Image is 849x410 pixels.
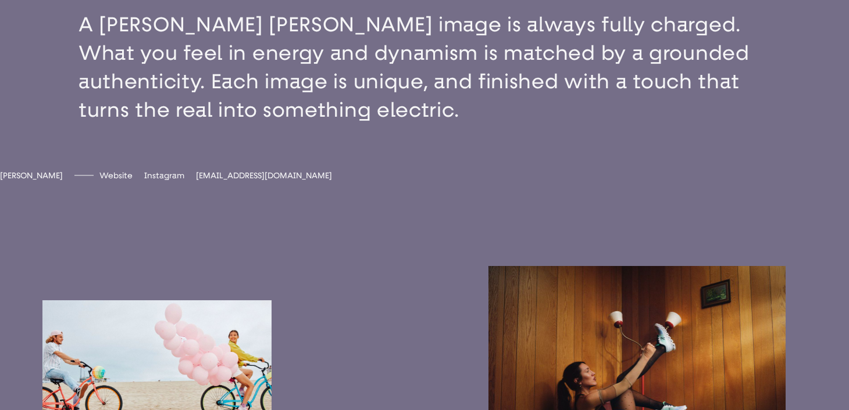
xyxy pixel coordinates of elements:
span: Website [99,171,133,181]
a: Enquire[EMAIL_ADDRESS][DOMAIN_NAME] [196,171,332,181]
a: Instagram[URL][DOMAIN_NAME] [144,171,184,181]
span: Instagram [144,171,184,181]
span: [EMAIL_ADDRESS][DOMAIN_NAME] [196,171,332,181]
a: Website[DOMAIN_NAME] [99,171,133,181]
